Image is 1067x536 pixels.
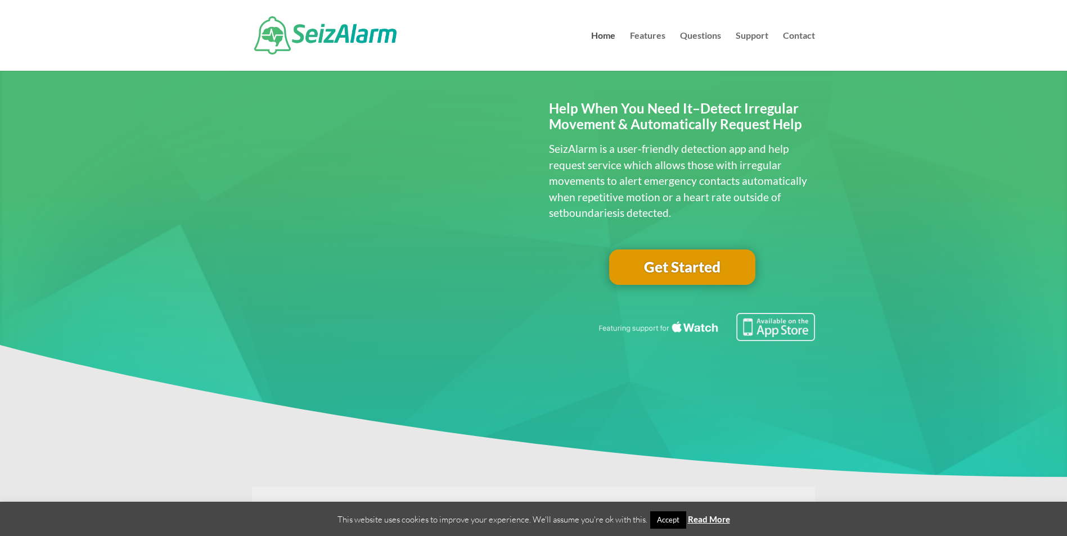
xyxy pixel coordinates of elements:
[254,16,397,54] img: SeizAlarm
[783,31,815,71] a: Contact
[591,31,615,71] a: Home
[609,249,755,285] a: Get Started
[549,101,815,139] h2: Help When You Need It–Detect Irregular Movement & Automatically Request Help
[597,330,815,343] a: Featuring seizure detection support for the Apple Watch
[736,31,768,71] a: Support
[650,511,686,529] a: Accept
[680,31,721,71] a: Questions
[549,141,815,221] p: SeizAlarm is a user-friendly detection app and help request service which allows those with irreg...
[597,313,815,341] img: Seizure detection available in the Apple App Store.
[563,206,617,219] span: boundaries
[630,31,665,71] a: Features
[337,514,730,525] span: This website uses cookies to improve your experience. We'll assume you're ok with this.
[688,514,730,524] a: Read More
[967,492,1055,524] iframe: Help widget launcher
